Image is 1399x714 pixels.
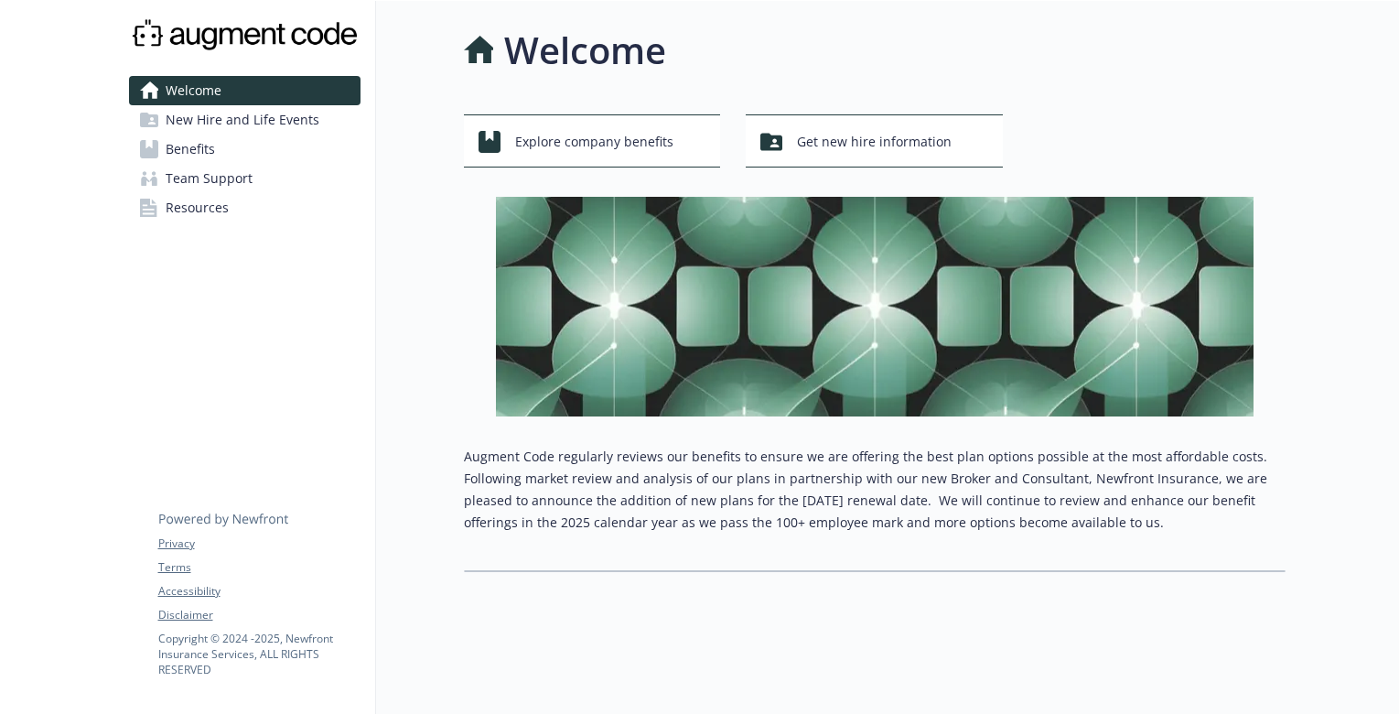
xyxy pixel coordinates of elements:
span: Resources [166,193,229,222]
a: Accessibility [158,583,360,600]
span: Benefits [166,135,215,164]
span: Get new hire information [797,124,952,159]
a: Terms [158,559,360,576]
a: Disclaimer [158,607,360,623]
span: New Hire and Life Events [166,105,319,135]
img: overview page banner [496,197,1254,416]
button: Explore company benefits [464,114,721,168]
a: Benefits [129,135,361,164]
span: Explore company benefits [515,124,673,159]
p: Copyright © 2024 - 2025 , Newfront Insurance Services, ALL RIGHTS RESERVED [158,631,360,677]
button: Get new hire information [746,114,1003,168]
h1: Welcome [504,23,666,78]
a: Resources [129,193,361,222]
span: Welcome [166,76,221,105]
a: Welcome [129,76,361,105]
a: Team Support [129,164,361,193]
p: Augment Code regularly reviews our benefits to ensure we are offering the best plan options possi... [464,446,1286,534]
a: New Hire and Life Events [129,105,361,135]
a: Privacy [158,535,360,552]
span: Team Support [166,164,253,193]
